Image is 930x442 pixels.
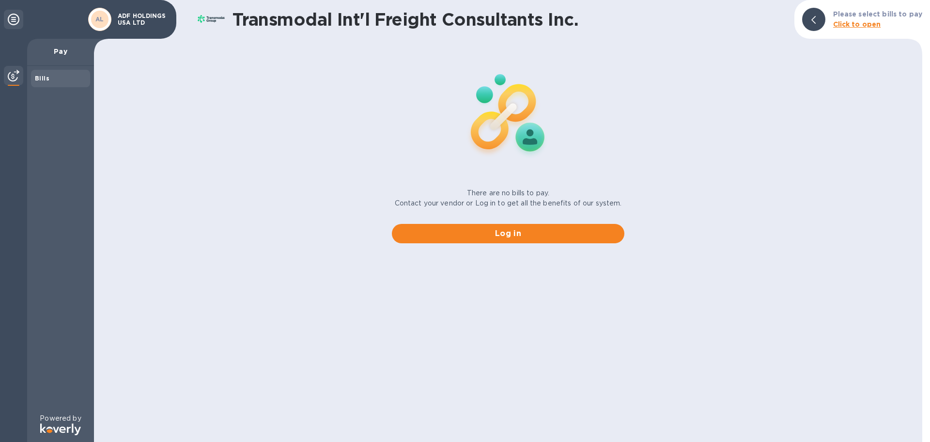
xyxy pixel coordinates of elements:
[395,188,622,208] p: There are no bills to pay. Contact your vendor or Log in to get all the benefits of our system.
[833,20,881,28] b: Click to open
[392,224,624,243] button: Log in
[833,10,922,18] b: Please select bills to pay
[40,413,81,424] p: Powered by
[35,75,49,82] b: Bills
[40,424,81,435] img: Logo
[400,228,617,239] span: Log in
[118,13,166,26] p: ADF HOLDINGS USA LTD
[35,47,86,56] p: Pay
[95,16,104,23] b: AL
[232,9,787,30] h1: Transmodal Int'l Freight Consultants Inc.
